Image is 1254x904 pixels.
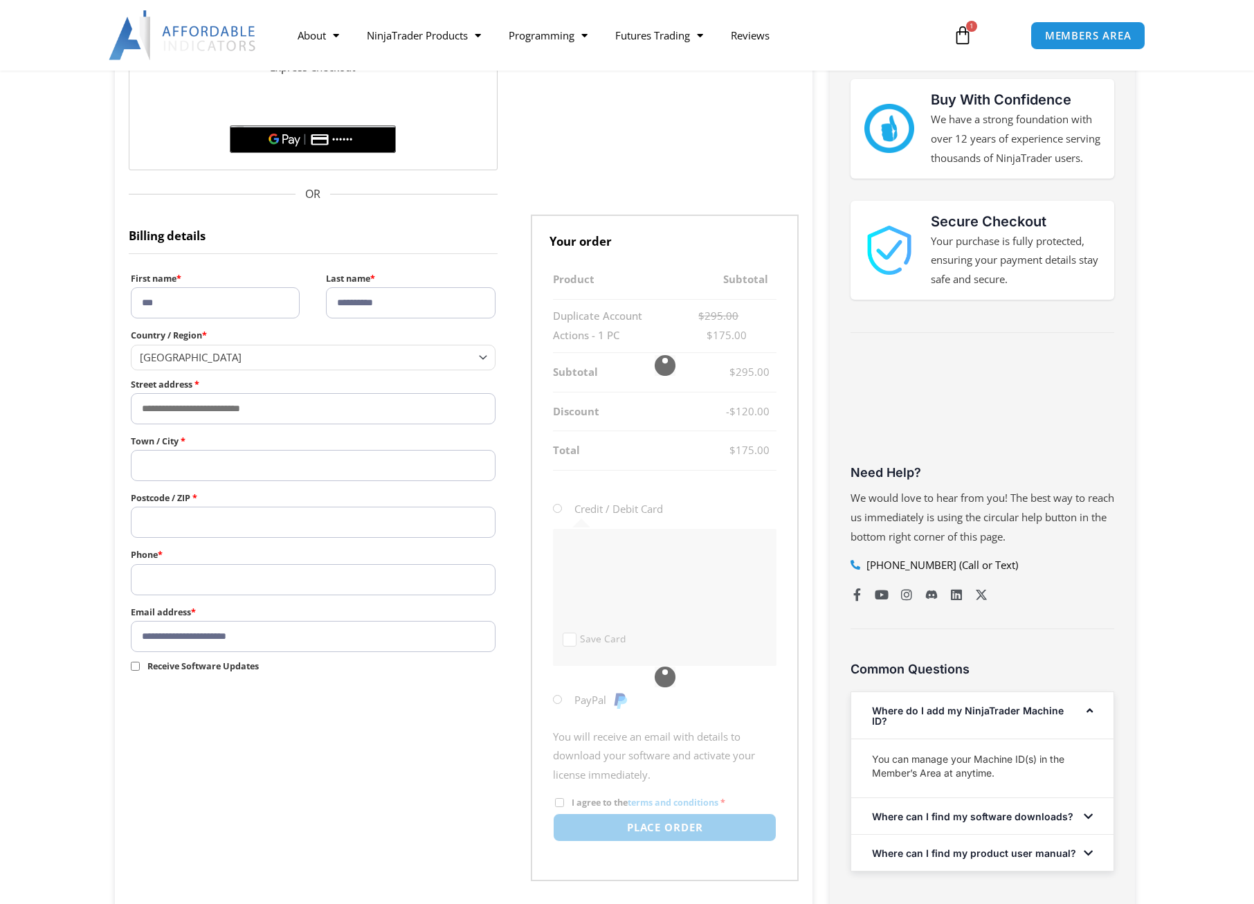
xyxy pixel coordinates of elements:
[851,739,1114,797] div: Where do I add my NinjaTrader Machine ID?
[131,604,496,621] label: Email address
[1045,30,1132,41] span: MEMBERS AREA
[851,357,1114,461] iframe: Customer reviews powered by Trustpilot
[931,232,1101,290] p: Your purchase is fully protected, ensuring your payment details stay safe and secure.
[131,662,140,671] input: Receive Software Updates
[129,58,799,881] form: Checkout
[717,19,783,51] a: Reviews
[864,226,914,275] img: 1000913 | Affordable Indicators – NinjaTrader
[495,19,601,51] a: Programming
[131,345,496,370] span: Country / Region
[131,489,496,507] label: Postcode / ZIP
[230,125,396,153] button: Buy with GPay
[872,811,1073,822] a: Where can I find my software downloads?
[851,661,1114,677] h3: Common Questions
[131,327,496,344] label: Country / Region
[931,110,1101,168] p: We have a strong foundation with over 12 years of experience serving thousands of NinjaTrader users.
[851,835,1114,871] div: Where can I find my product user manual?
[851,798,1114,834] div: Where can I find my software downloads?
[851,464,1114,480] h3: Need Help?
[353,19,495,51] a: NinjaTrader Products
[966,21,977,32] span: 1
[601,19,717,51] a: Futures Trading
[131,433,496,450] label: Town / City
[851,692,1114,739] div: Where do I add my NinjaTrader Machine ID?
[140,350,474,364] span: South Korea
[333,135,354,145] text: ••••••
[872,847,1076,859] a: Where can I find my product user manual?
[129,215,498,254] h3: Billing details
[131,546,496,563] label: Phone
[326,270,495,287] label: Last name
[227,85,399,121] iframe: Secure express checkout frame
[131,376,496,393] label: Street address
[872,705,1064,727] a: Where do I add my NinjaTrader Machine ID?
[531,215,799,260] h3: Your order
[284,19,937,51] nav: Menu
[864,104,914,153] img: mark thumbs good 43913 | Affordable Indicators – NinjaTrader
[109,10,257,60] img: LogoAI | Affordable Indicators – NinjaTrader
[284,19,353,51] a: About
[931,211,1101,232] h3: Secure Checkout
[863,556,1018,575] span: [PHONE_NUMBER] (Call or Text)
[931,89,1101,110] h3: Buy With Confidence
[872,752,1093,780] p: You can manage your Machine ID(s) in the Member’s Area at anytime.
[1030,21,1146,50] a: MEMBERS AREA
[129,184,498,205] span: OR
[147,660,259,672] span: Receive Software Updates
[932,15,993,55] a: 1
[851,491,1114,543] span: We would love to hear from you! The best way to reach us immediately is using the circular help b...
[131,270,300,287] label: First name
